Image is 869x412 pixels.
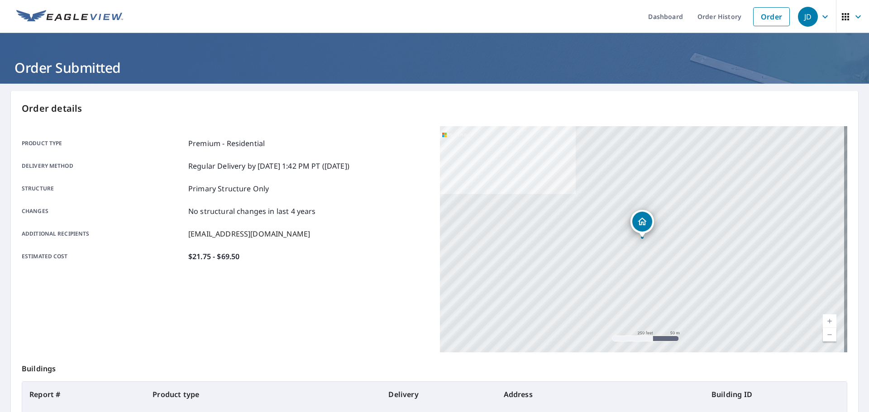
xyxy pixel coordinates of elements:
[823,328,836,341] a: Current Level 17, Zoom Out
[22,228,185,239] p: Additional recipients
[188,251,239,262] p: $21.75 - $69.50
[188,206,316,217] p: No structural changes in last 4 years
[11,58,858,77] h1: Order Submitted
[22,206,185,217] p: Changes
[823,314,836,328] a: Current Level 17, Zoom In
[188,161,349,171] p: Regular Delivery by [DATE] 1:42 PM PT ([DATE])
[22,138,185,149] p: Product type
[22,183,185,194] p: Structure
[753,7,790,26] a: Order
[22,161,185,171] p: Delivery method
[381,382,496,407] th: Delivery
[22,102,847,115] p: Order details
[188,183,269,194] p: Primary Structure Only
[22,382,145,407] th: Report #
[188,138,265,149] p: Premium - Residential
[22,251,185,262] p: Estimated cost
[704,382,847,407] th: Building ID
[145,382,381,407] th: Product type
[16,10,123,24] img: EV Logo
[22,352,847,381] p: Buildings
[630,210,654,238] div: Dropped pin, building 1, Residential property, 288 Belmont Rd Rochester, NY 14612
[188,228,310,239] p: [EMAIL_ADDRESS][DOMAIN_NAME]
[798,7,818,27] div: JD
[497,382,704,407] th: Address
